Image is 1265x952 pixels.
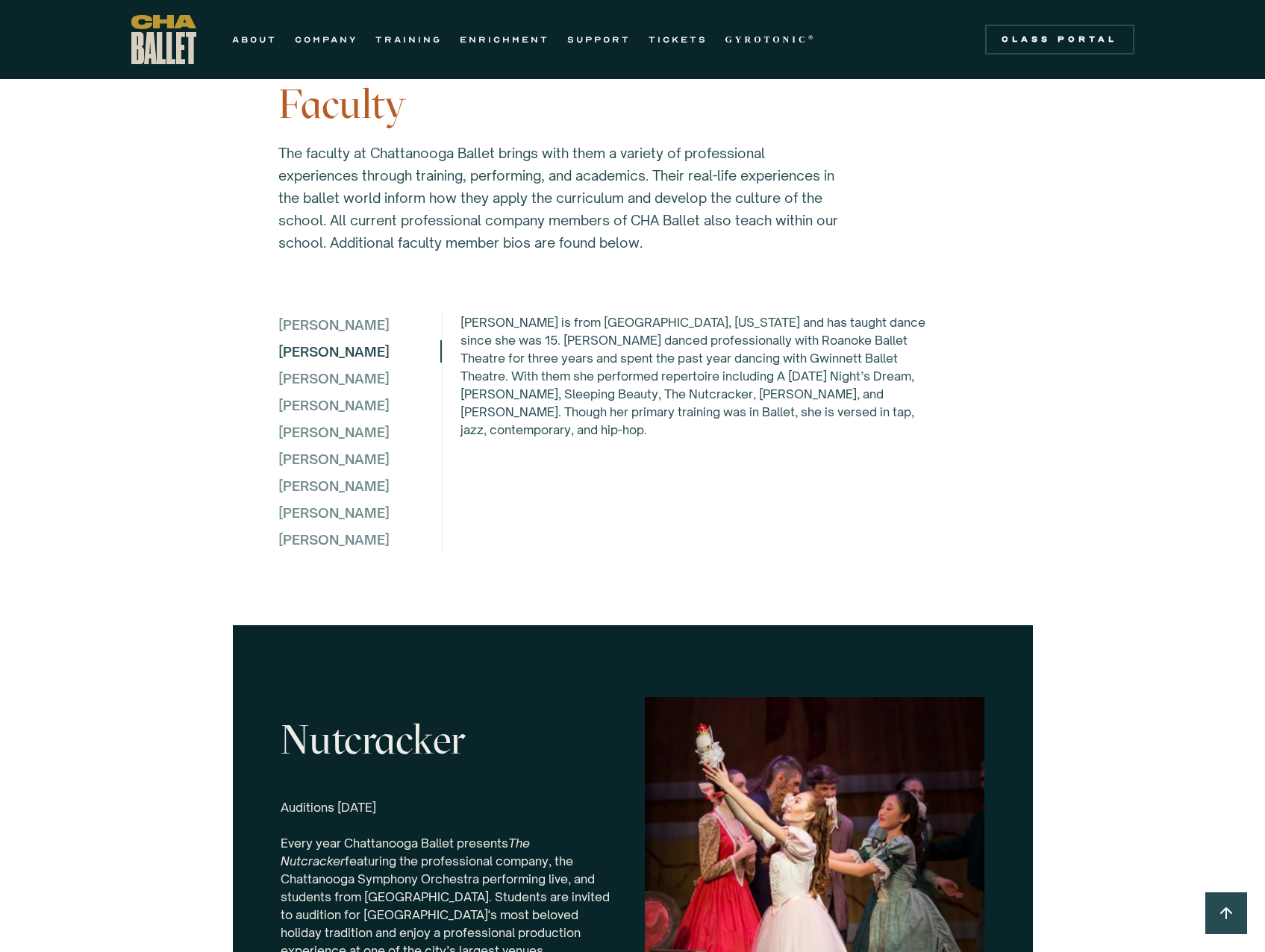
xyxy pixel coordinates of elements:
sup: ® [808,34,816,41]
em: The Nutcracker [281,836,530,868]
div: Class Portal [994,34,1125,46]
a: ABOUT [232,31,277,48]
a: SUPPORT [567,31,631,48]
a: TICKETS [649,31,708,48]
p: The faculty at Chattanooga Ballet brings with them a variety of professional experiences through ... [278,142,838,254]
h3: Faculty [278,82,987,127]
a: TRAINING [375,31,442,48]
p: [PERSON_NAME] is from [GEOGRAPHIC_DATA], [US_STATE] and has taught dance since she was 15. [PERSO... [460,313,926,439]
a: Class Portal [985,25,1134,54]
div: [PERSON_NAME] [278,367,440,389]
strong: GYROTONIC [725,34,808,45]
div: [PERSON_NAME] [278,421,440,443]
a: home [131,15,196,64]
div: [PERSON_NAME] [278,448,440,470]
a: GYROTONIC® [725,31,816,48]
a: ENRICHMENT [460,31,549,48]
div: [PERSON_NAME] [278,528,440,551]
h4: Nutcracker [281,718,621,762]
div: [PERSON_NAME] [278,475,440,497]
a: COMPANY [295,31,357,48]
div: [PERSON_NAME] [278,394,440,416]
div: [PERSON_NAME] [278,501,440,524]
div: [PERSON_NAME] [278,340,390,363]
div: [PERSON_NAME] [278,313,440,336]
